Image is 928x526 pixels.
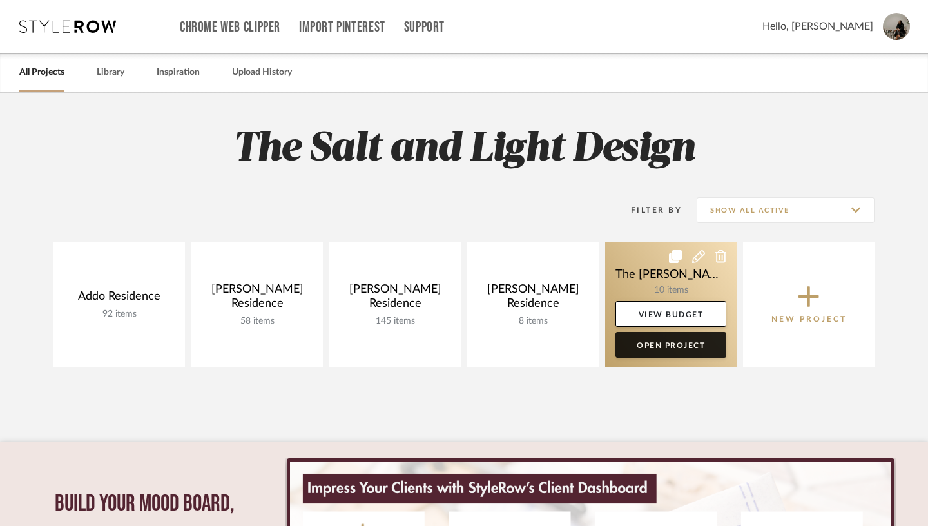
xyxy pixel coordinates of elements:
[202,316,313,327] div: 58 items
[299,22,385,33] a: Import Pinterest
[743,242,875,367] button: New Project
[615,301,726,327] a: View Budget
[340,282,450,316] div: [PERSON_NAME] Residence
[614,204,682,217] div: Filter By
[478,282,588,316] div: [PERSON_NAME] Residence
[157,64,200,81] a: Inspiration
[97,64,124,81] a: Library
[883,13,910,40] img: avatar
[232,64,292,81] a: Upload History
[180,22,280,33] a: Chrome Web Clipper
[762,19,873,34] span: Hello, [PERSON_NAME]
[404,22,445,33] a: Support
[202,282,313,316] div: [PERSON_NAME] Residence
[19,64,64,81] a: All Projects
[64,309,175,320] div: 92 items
[340,316,450,327] div: 145 items
[771,313,847,326] p: New Project
[478,316,588,327] div: 8 items
[64,289,175,309] div: Addo Residence
[615,332,726,358] a: Open Project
